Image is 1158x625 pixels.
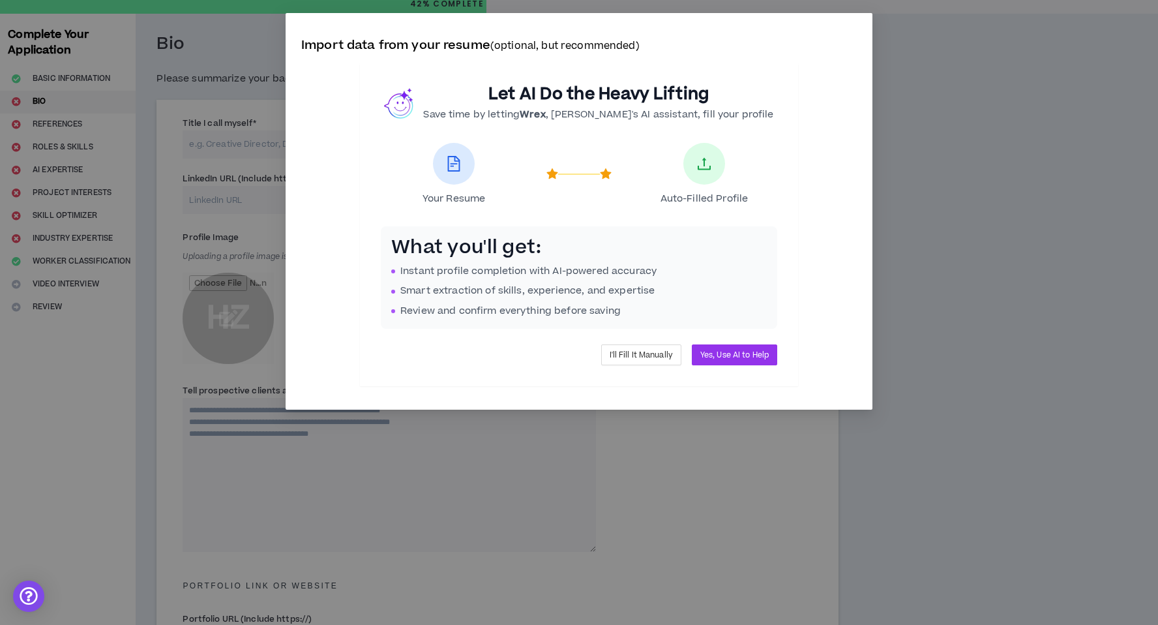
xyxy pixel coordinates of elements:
[423,84,773,105] h2: Let AI Do the Heavy Lifting
[546,168,558,180] span: star
[301,37,857,55] p: Import data from your resume
[446,156,462,172] span: file-text
[696,156,712,172] span: upload
[13,581,44,612] div: Open Intercom Messenger
[601,344,681,365] button: I'll Fill It Manually
[384,87,415,119] img: wrex.png
[837,13,872,48] button: Close
[520,108,546,121] b: Wrex
[391,264,767,279] li: Instant profile completion with AI-powered accuracy
[600,168,612,180] span: star
[423,192,486,206] span: Your Resume
[700,349,769,361] span: Yes, Use AI to Help
[391,304,767,318] li: Review and confirm everything before saving
[423,108,773,122] p: Save time by letting , [PERSON_NAME]'s AI assistant, fill your profile
[490,39,640,53] small: (optional, but recommended)
[661,192,749,206] span: Auto-Filled Profile
[610,349,673,361] span: I'll Fill It Manually
[692,344,777,365] button: Yes, Use AI to Help
[391,284,767,298] li: Smart extraction of skills, experience, and expertise
[391,237,767,259] h3: What you'll get:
